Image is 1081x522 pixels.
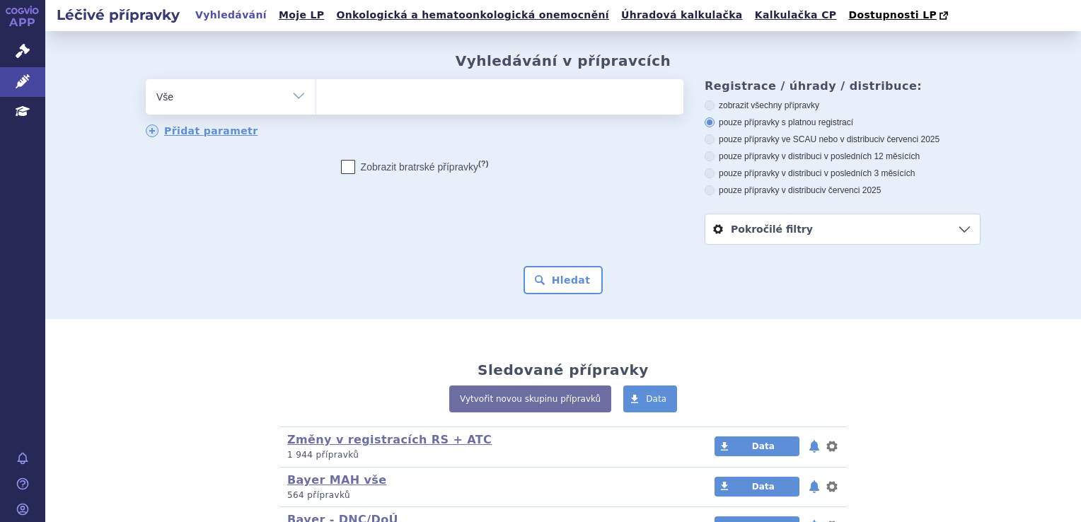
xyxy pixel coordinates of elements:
span: 564 přípravků [287,490,350,500]
a: Pokročilé filtry [705,214,980,244]
a: Dostupnosti LP [844,6,955,25]
a: Data [623,385,677,412]
h2: Vyhledávání v přípravcích [456,52,671,69]
button: nastavení [825,438,839,455]
h2: Sledované přípravky [478,361,649,378]
button: nastavení [825,478,839,495]
h2: Léčivé přípravky [45,5,191,25]
label: pouze přípravky ve SCAU nebo v distribuci [705,134,981,145]
button: notifikace [807,478,821,495]
abbr: (?) [478,159,488,168]
a: Data [715,436,799,456]
button: Hledat [524,266,603,294]
span: Dostupnosti LP [848,9,937,21]
label: pouze přípravky v distribuci v posledních 3 měsících [705,168,981,179]
a: Vytvořit novou skupinu přípravků [449,385,611,412]
span: Data [752,441,775,451]
label: pouze přípravky v distribuci [705,185,981,196]
label: pouze přípravky v distribuci v posledních 12 měsících [705,151,981,162]
span: Data [646,394,666,404]
a: Přidat parametr [146,124,258,137]
label: pouze přípravky s platnou registrací [705,117,981,128]
a: Onkologická a hematoonkologická onemocnění [332,6,613,25]
a: Moje LP [274,6,328,25]
span: Data [752,482,775,492]
button: notifikace [807,438,821,455]
a: Kalkulačka CP [751,6,841,25]
h3: Registrace / úhrady / distribuce: [705,79,981,93]
a: Bayer MAH vše [287,473,387,487]
a: Vyhledávání [191,6,271,25]
a: Změny v registracích RS + ATC [287,433,492,446]
a: Data [715,477,799,497]
label: zobrazit všechny přípravky [705,100,981,111]
span: v červenci 2025 [880,134,940,144]
span: v červenci 2025 [821,185,881,195]
label: Zobrazit bratrské přípravky [341,160,489,174]
span: 1 944 přípravků [287,450,359,460]
a: Úhradová kalkulačka [617,6,747,25]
